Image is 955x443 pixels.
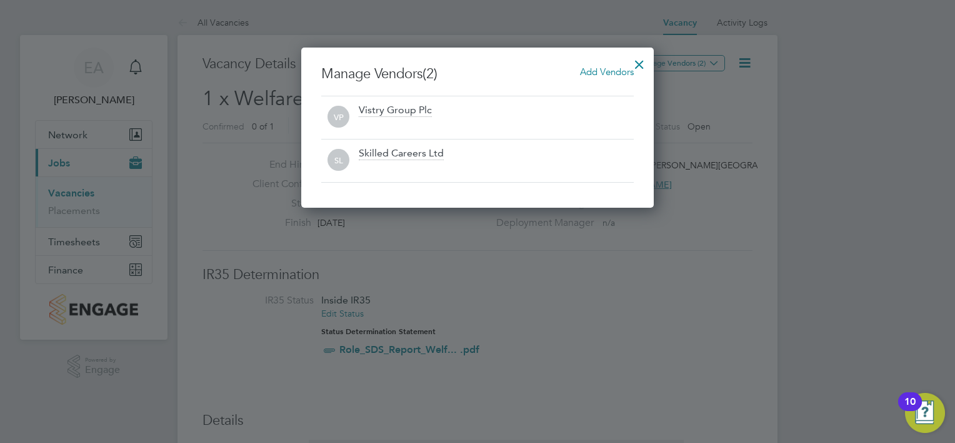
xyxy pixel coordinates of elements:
span: VP [327,106,349,128]
div: 10 [904,402,916,418]
h3: Manage Vendors [321,65,634,83]
span: (2) [422,65,437,82]
div: Skilled Careers Ltd [359,147,444,161]
span: SL [327,150,349,171]
div: Vistry Group Plc [359,104,432,118]
span: Add Vendors [580,66,634,78]
button: Open Resource Center, 10 new notifications [905,393,945,433]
